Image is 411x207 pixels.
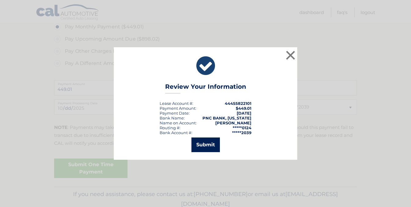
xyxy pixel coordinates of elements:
span: $449.01 [236,106,251,111]
button: Submit [191,137,220,152]
span: Payment Date [160,111,189,116]
div: Bank Name: [160,116,185,120]
span: [DATE] [237,111,251,116]
div: Bank Account #: [160,130,192,135]
strong: PNC BANK, [US_STATE] [202,116,251,120]
div: Payment Amount: [160,106,196,111]
strong: [PERSON_NAME] [215,120,251,125]
div: Lease Account #: [160,101,193,106]
div: Name on Account: [160,120,197,125]
div: Routing #: [160,125,180,130]
h3: Review Your Information [165,83,246,94]
div: : [160,111,190,116]
button: × [284,49,297,61]
strong: 44455822101 [225,101,251,106]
